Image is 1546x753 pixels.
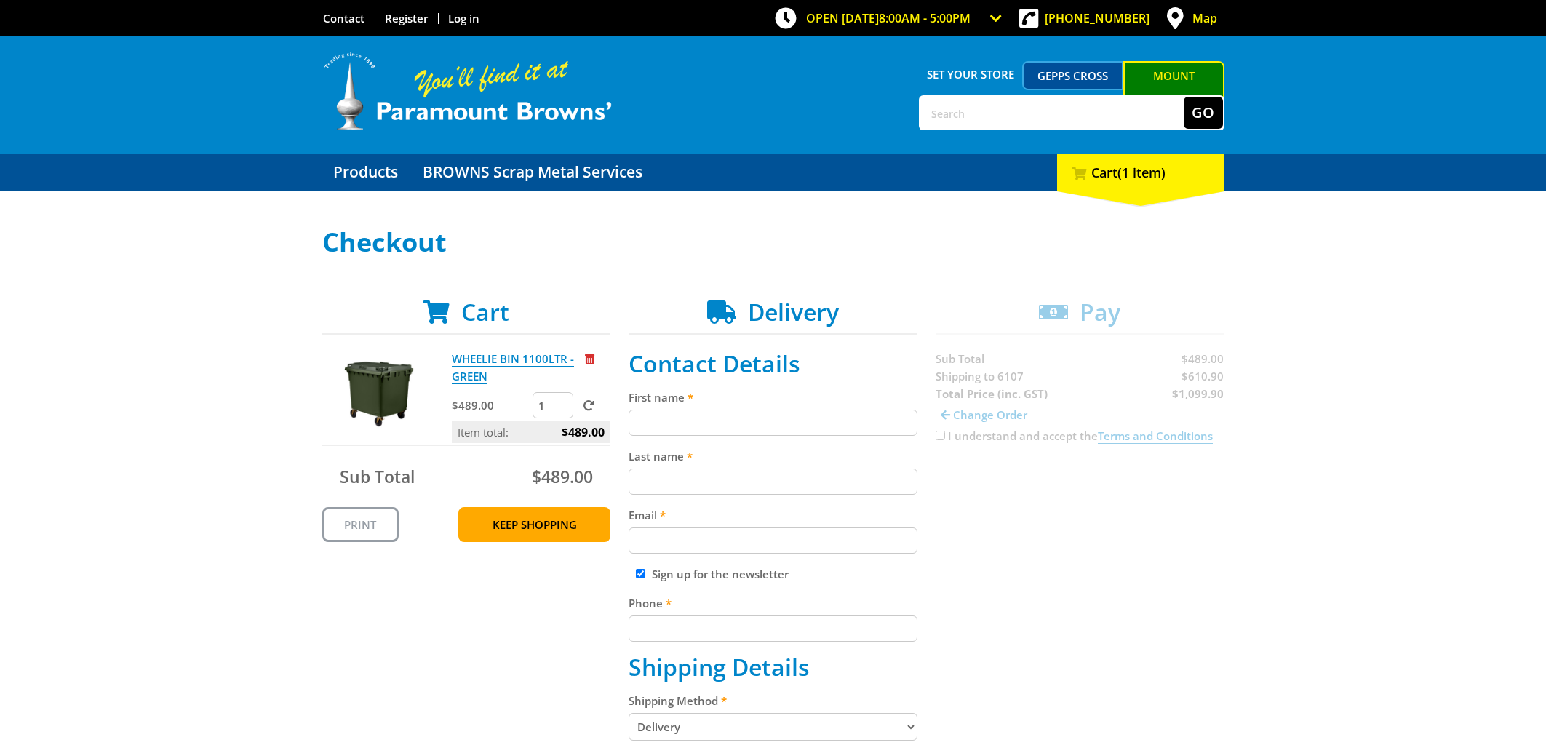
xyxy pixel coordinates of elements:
[1184,97,1223,129] button: Go
[322,51,613,132] img: Paramount Browns'
[629,653,917,681] h2: Shipping Details
[920,97,1184,129] input: Search
[448,11,479,25] a: Log in
[340,465,415,488] span: Sub Total
[629,713,917,741] select: Please select a shipping method.
[412,154,653,191] a: Go to the BROWNS Scrap Metal Services page
[748,296,839,327] span: Delivery
[629,594,917,612] label: Phone
[919,61,1023,87] span: Set your store
[461,296,509,327] span: Cart
[806,10,971,26] span: OPEN [DATE]
[452,397,530,414] p: $489.00
[458,507,610,542] a: Keep Shopping
[629,389,917,406] label: First name
[452,351,574,384] a: WHEELIE BIN 1100LTR - GREEN
[879,10,971,26] span: 8:00am - 5:00pm
[532,465,593,488] span: $489.00
[1117,164,1166,181] span: (1 item)
[322,154,409,191] a: Go to the Products page
[322,507,399,542] a: Print
[629,527,917,554] input: Please enter your email address.
[585,351,594,366] a: Remove from cart
[629,447,917,465] label: Last name
[629,469,917,495] input: Please enter your last name.
[1123,61,1224,116] a: Mount [PERSON_NAME]
[652,567,789,581] label: Sign up for the newsletter
[629,692,917,709] label: Shipping Method
[1057,154,1224,191] div: Cart
[336,350,423,437] img: WHEELIE BIN 1100LTR - GREEN
[323,11,364,25] a: Go to the Contact page
[629,615,917,642] input: Please enter your telephone number.
[452,421,610,443] p: Item total:
[629,350,917,378] h2: Contact Details
[629,410,917,436] input: Please enter your first name.
[1022,61,1123,90] a: Gepps Cross
[385,11,428,25] a: Go to the registration page
[322,228,1224,257] h1: Checkout
[562,421,605,443] span: $489.00
[629,506,917,524] label: Email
